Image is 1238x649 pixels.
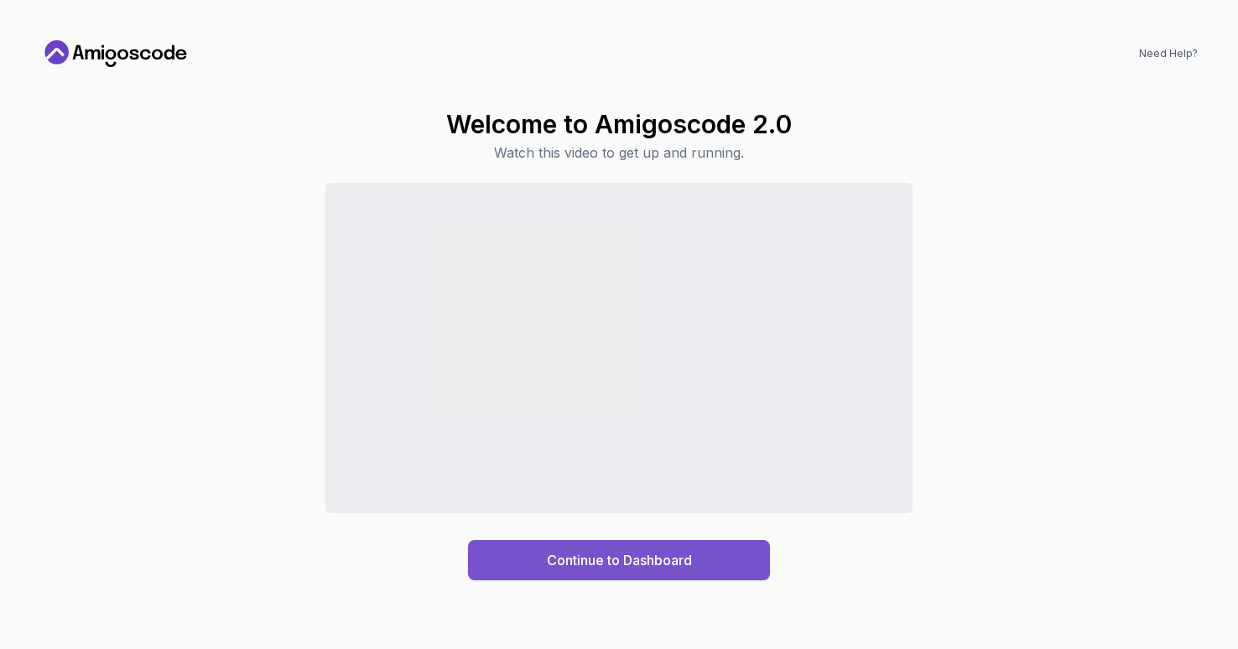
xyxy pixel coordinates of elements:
div: Continue to Dashboard [547,550,692,570]
button: Continue to Dashboard [468,540,770,580]
iframe: Sales Video [325,183,913,513]
a: Need Help? [1139,47,1198,60]
a: Home link [40,40,191,67]
p: Watch this video to get up and running. [446,143,792,163]
h1: Welcome to Amigoscode 2.0 [446,109,792,139]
